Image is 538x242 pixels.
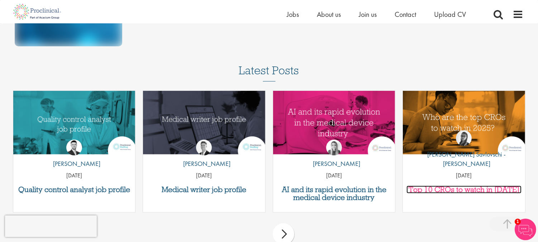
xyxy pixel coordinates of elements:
a: Joshua Godden [PERSON_NAME] [48,140,100,172]
a: Jobs [287,10,299,19]
img: Top 10 CROs 2025 | Proclinical [403,91,525,154]
img: George Watson [196,140,212,155]
a: Hannah Burke [PERSON_NAME] [308,140,360,172]
a: Top 10 CROs to watch in [DATE] [406,186,522,194]
a: Link to a post [273,91,395,154]
p: [PERSON_NAME] [308,159,360,168]
p: [DATE] [13,172,135,180]
a: AI and its rapid evolution in the medical device industry [277,186,392,201]
p: [PERSON_NAME] Savlovschi - [PERSON_NAME] [403,150,525,168]
p: [DATE] [273,172,395,180]
img: AI and Its Impact on the Medical Device Industry | Proclinical [273,91,395,154]
iframe: reCAPTCHA [5,215,97,237]
a: About us [317,10,341,19]
img: Theodora Savlovschi - Wicks [456,130,472,146]
span: 1 [515,219,521,225]
p: [DATE] [143,172,265,180]
img: Medical writer job profile [143,91,265,154]
p: [DATE] [403,172,525,180]
a: Contact [395,10,416,19]
a: Join us [359,10,377,19]
a: George Watson [PERSON_NAME] [178,140,230,172]
a: Theodora Savlovschi - Wicks [PERSON_NAME] Savlovschi - [PERSON_NAME] [403,130,525,172]
a: Link to a post [403,91,525,154]
a: Link to a post [13,91,135,154]
a: Upload CV [434,10,466,19]
img: Chatbot [515,219,536,240]
a: Medical writer job profile [147,186,262,194]
img: quality control analyst job profile [13,91,135,154]
img: Joshua Godden [66,140,82,155]
a: Link to a post [143,91,265,154]
a: Quality control analyst job profile [17,186,132,194]
h3: Latest Posts [239,64,299,82]
img: Hannah Burke [326,140,342,155]
p: [PERSON_NAME] [48,159,100,168]
p: [PERSON_NAME] [178,159,230,168]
